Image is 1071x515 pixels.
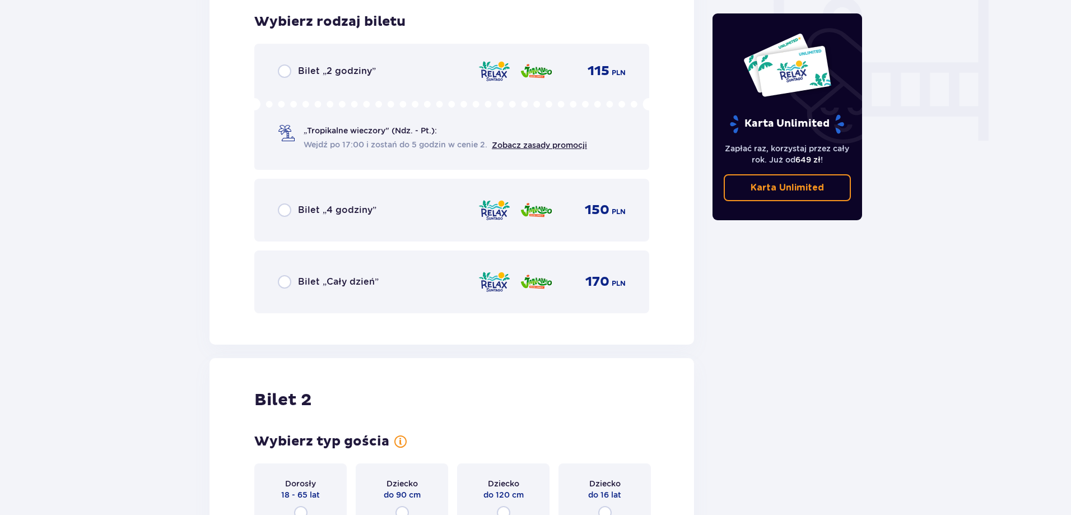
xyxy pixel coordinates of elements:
span: 649 zł [795,155,821,164]
span: Bilet „4 godziny” [298,204,376,216]
span: PLN [612,279,626,289]
h2: Bilet 2 [254,389,311,411]
h3: Wybierz typ gościa [254,433,389,450]
span: Bilet „Cały dzień” [298,276,379,288]
p: Karta Unlimited [751,182,824,194]
span: 150 [585,202,609,219]
img: Dwie karty całoroczne do Suntago z napisem 'UNLIMITED RELAX', na białym tle z tropikalnymi liśćmi... [743,33,832,98]
img: Relax [478,59,511,83]
span: Wejdź po 17:00 i zostań do 5 godzin w cenie 2. [304,139,487,150]
img: Jamango [520,59,553,83]
span: do 90 cm [384,489,421,500]
img: Relax [478,198,511,222]
span: Dziecko [488,478,519,489]
img: Jamango [520,198,553,222]
span: Bilet „2 godziny” [298,65,376,77]
span: Dziecko [387,478,418,489]
p: Zapłać raz, korzystaj przez cały rok. Już od ! [724,143,851,165]
img: Relax [478,270,511,294]
span: do 16 lat [588,489,621,500]
span: PLN [612,207,626,217]
span: Dziecko [589,478,621,489]
span: Dorosły [285,478,316,489]
span: 115 [588,63,609,80]
p: Karta Unlimited [729,114,845,134]
img: Jamango [520,270,553,294]
span: 18 - 65 lat [281,489,320,500]
span: 170 [585,273,609,290]
span: do 120 cm [483,489,524,500]
span: „Tropikalne wieczory" (Ndz. - Pt.): [304,125,437,136]
a: Zobacz zasady promocji [492,141,587,150]
span: PLN [612,68,626,78]
a: Karta Unlimited [724,174,851,201]
h3: Wybierz rodzaj biletu [254,13,406,30]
